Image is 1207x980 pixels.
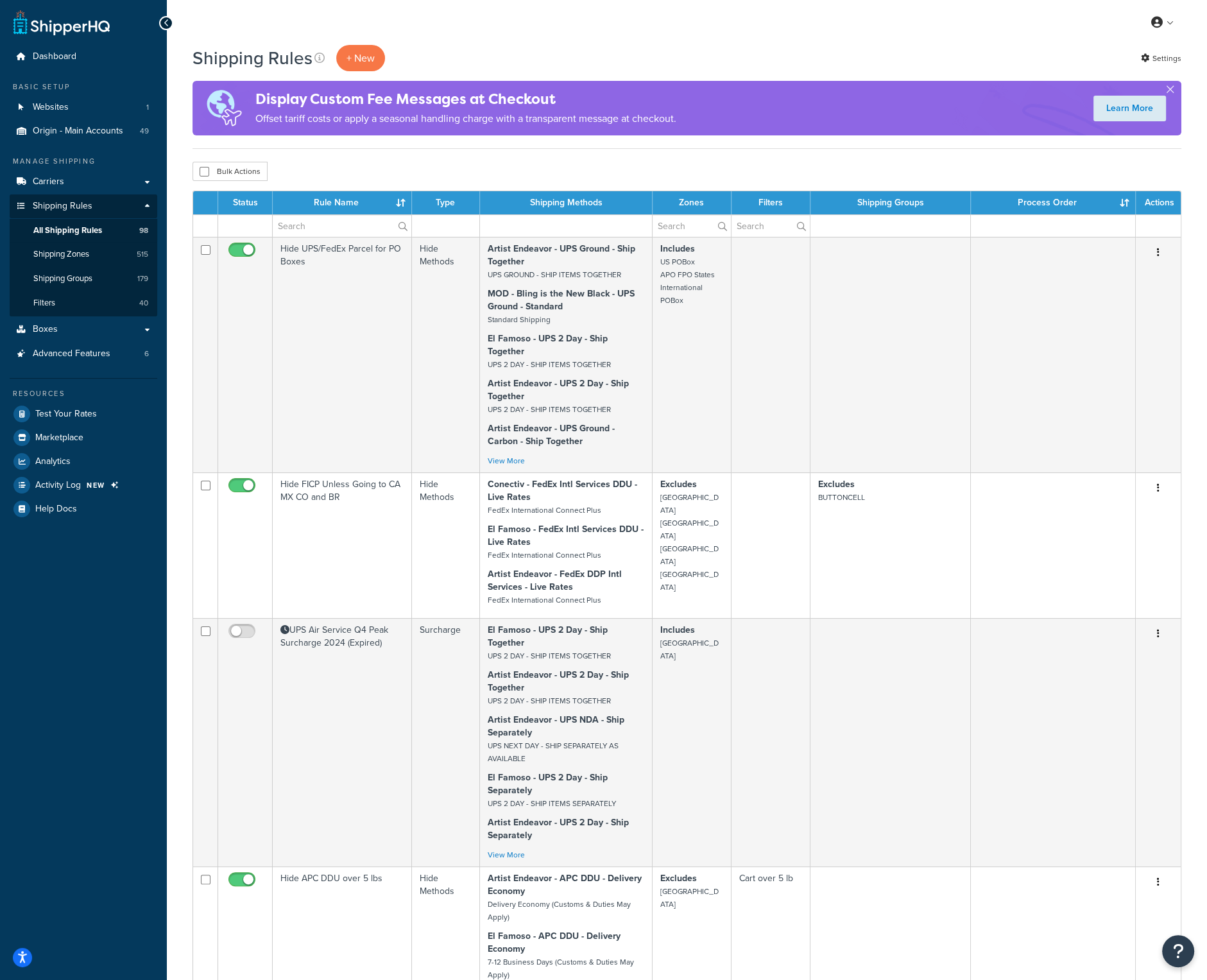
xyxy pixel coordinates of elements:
a: Test Your Rates [10,402,157,426]
span: 49 [140,126,149,137]
strong: Artist Endeavor - UPS 2 Day - Ship Together [488,377,629,403]
small: UPS 2 DAY - SHIP ITEMS TOGETHER [488,359,611,370]
span: Shipping Zones [33,249,89,260]
strong: Excludes [660,872,697,885]
strong: Artist Endeavor - UPS 2 Day - Ship Together [488,668,629,694]
small: UPS 2 DAY - SHIP ITEMS TOGETHER [488,695,611,707]
p: + New [336,45,385,71]
strong: El Famoso - FedEx Intl Services DDU - Live Rates [488,522,644,549]
strong: Includes [660,623,695,637]
small: UPS GROUND - SHIP ITEMS TOGETHER [488,269,621,280]
td: Hide Methods [412,237,481,472]
small: Standard Shipping [488,314,551,325]
span: 6 [144,348,149,359]
a: Shipping Groups 179 [10,267,157,291]
th: Status [218,191,273,214]
img: duties-banner-06bc72dcb5fe05cb3f9472aba00be2ae8eb53ab6f0d8bb03d382ba314ac3c341.png [193,81,255,135]
td: Surcharge [412,618,481,866]
small: UPS 2 DAY - SHIP ITEMS TOGETHER [488,404,611,415]
button: Bulk Actions [193,162,268,181]
a: Shipping Rules [10,194,157,218]
span: Shipping Rules [33,201,92,212]
small: FedEx International Connect Plus [488,549,601,561]
span: Activity Log [35,480,81,491]
span: 1 [146,102,149,113]
li: Filters [10,291,157,315]
th: Process Order : activate to sort column ascending [971,191,1136,214]
span: Analytics [35,456,71,467]
td: Hide FICP Unless Going to CA MX CO and BR [273,472,412,618]
span: Carriers [33,176,64,187]
strong: Includes [660,242,695,255]
strong: Excludes [660,477,697,491]
strong: Artist Endeavor - UPS Ground - Ship Together [488,242,635,268]
span: 40 [139,298,148,309]
strong: Artist Endeavor - UPS Ground - Carbon - Ship Together [488,422,615,448]
small: Delivery Economy (Customs & Duties May Apply) [488,898,631,923]
li: Marketplace [10,426,157,449]
li: Shipping Zones [10,243,157,266]
input: Search [653,215,731,237]
a: Websites 1 [10,96,157,119]
li: Origins [10,119,157,143]
small: UPS 2 DAY - SHIP ITEMS TOGETHER [488,650,611,662]
a: Filters 40 [10,291,157,315]
h4: Display Custom Fee Messages at Checkout [255,89,676,110]
a: Boxes [10,318,157,341]
input: Search [732,215,809,237]
th: Shipping Methods [480,191,652,214]
input: Search [273,215,411,237]
strong: El Famoso - UPS 2 Day - Ship Separately [488,771,608,797]
strong: Artist Endeavor - UPS NDA - Ship Separately [488,713,624,739]
span: 98 [139,225,148,236]
strong: MOD - Bling is the New Black - UPS Ground - Standard [488,287,635,313]
td: Hide Methods [412,472,481,618]
small: US POBox APO FPO States International POBox [660,256,715,306]
span: Dashboard [33,51,76,62]
small: [GEOGRAPHIC_DATA] [GEOGRAPHIC_DATA] [GEOGRAPHIC_DATA] [GEOGRAPHIC_DATA] [660,492,719,593]
small: FedEx International Connect Plus [488,594,601,606]
span: 179 [137,273,148,284]
th: Rule Name : activate to sort column ascending [273,191,412,214]
small: [GEOGRAPHIC_DATA] [660,637,719,662]
strong: Excludes [818,477,855,491]
a: Learn More [1093,96,1166,121]
span: Advanced Features [33,348,110,359]
li: Activity Log [10,474,157,497]
small: [GEOGRAPHIC_DATA] [660,886,719,910]
td: UPS Air Service Q4 Peak Surcharge 2024 (Expired) [273,618,412,866]
th: Filters [732,191,810,214]
span: Marketplace [35,433,83,443]
span: Help Docs [35,504,77,515]
small: UPS NEXT DAY - SHIP SEPARATELY AS AVAILABLE [488,740,619,764]
li: All Shipping Rules [10,219,157,243]
span: 515 [137,249,148,260]
li: Shipping Groups [10,267,157,291]
a: Advanced Features 6 [10,342,157,366]
strong: Conectiv - FedEx Intl Services DDU - Live Rates [488,477,637,504]
h1: Shipping Rules [193,46,312,71]
li: Analytics [10,450,157,473]
a: ShipperHQ Home [13,10,110,35]
button: Open Resource Center [1162,935,1194,967]
strong: El Famoso - UPS 2 Day - Ship Together [488,332,608,358]
p: Offset tariff costs or apply a seasonal handling charge with a transparent message at checkout. [255,110,676,128]
a: Help Docs [10,497,157,520]
th: Actions [1136,191,1181,214]
span: Shipping Groups [33,273,92,284]
li: Carriers [10,170,157,194]
a: View More [488,849,525,861]
span: Filters [33,298,55,309]
th: Zones [653,191,732,214]
div: Manage Shipping [10,156,157,167]
td: Hide UPS/FedEx Parcel for PO Boxes [273,237,412,472]
strong: Artist Endeavor - APC DDU - Delivery Economy [488,872,642,898]
a: Origin - Main Accounts 49 [10,119,157,143]
strong: Artist Endeavor - FedEx DDP Intl Services - Live Rates [488,567,622,594]
a: Dashboard [10,45,157,69]
span: Origin - Main Accounts [33,126,123,137]
div: Resources [10,388,157,399]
